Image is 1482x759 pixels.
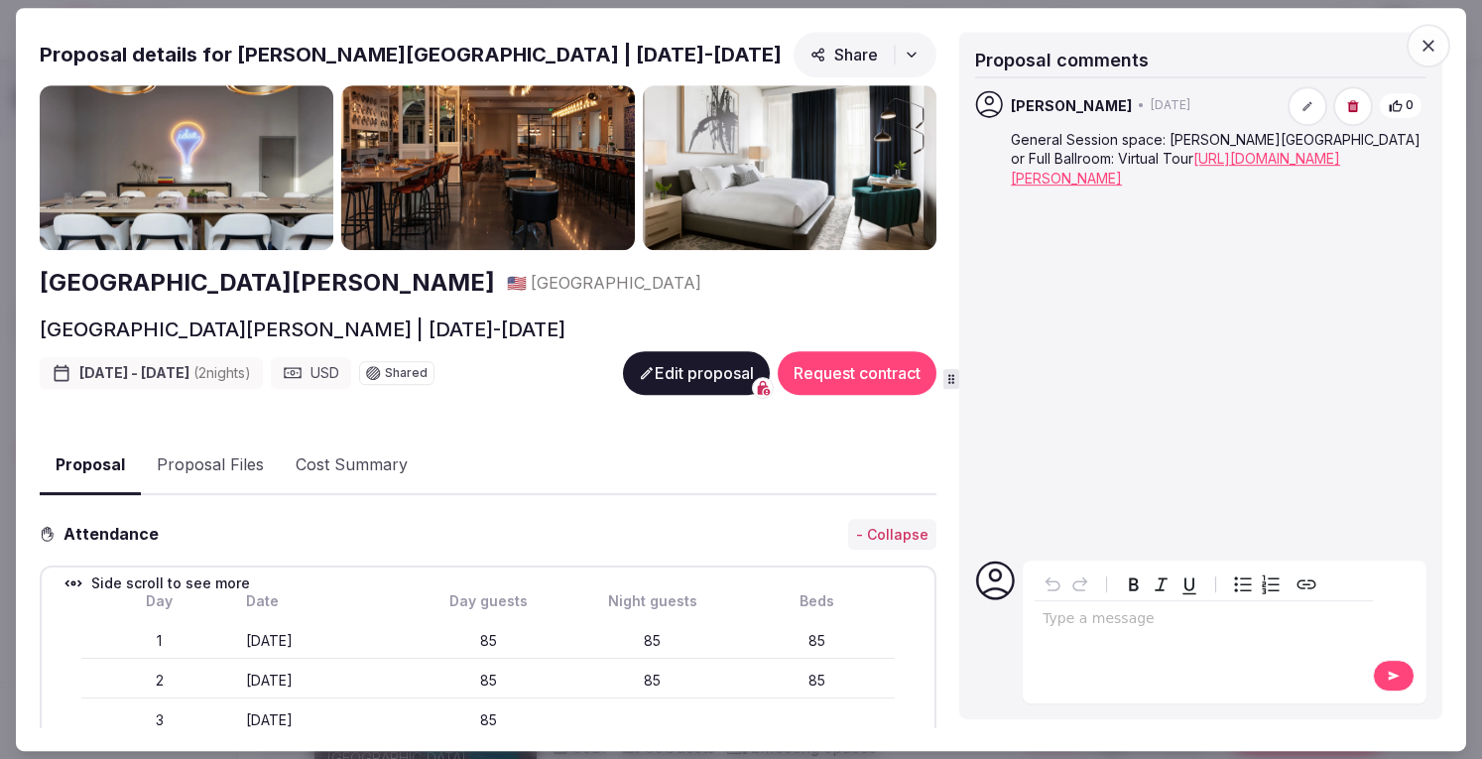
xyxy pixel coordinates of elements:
div: [DATE] [246,711,403,731]
div: toggle group [1229,570,1285,598]
button: Cost Summary [280,437,424,494]
span: 0 [1406,97,1414,114]
div: Night guests [574,592,731,612]
button: Bold [1120,570,1148,598]
button: Proposal [40,437,141,495]
span: ( 2 night s ) [193,364,251,381]
div: 2 [81,671,238,691]
div: USD [271,357,351,389]
span: [PERSON_NAME] [1011,96,1132,116]
div: [DATE] [246,631,403,651]
div: 85 [410,631,566,651]
button: 0 [1379,92,1422,119]
button: Italic [1148,570,1175,598]
button: Proposal Files [141,437,280,494]
div: 85 [739,671,896,691]
h3: Attendance [56,523,175,547]
div: 85 [574,631,731,651]
span: [DATE] [1151,97,1190,114]
img: Gallery photo 2 [341,85,635,251]
div: 85 [410,671,566,691]
span: 🇺🇸 [507,273,527,293]
button: - Collapse [848,519,936,551]
div: 85 [574,671,731,691]
span: Shared [385,367,428,379]
span: [GEOGRAPHIC_DATA] [531,272,701,294]
button: 🇺🇸 [507,272,527,294]
div: Day [81,592,238,612]
button: Create link [1293,570,1320,598]
span: Proposal comments [975,50,1149,70]
div: [DATE] [246,671,403,691]
button: Numbered list [1257,570,1285,598]
span: Share [810,45,878,64]
span: [DATE] - [DATE] [79,363,251,383]
div: 85 [410,711,566,731]
a: [GEOGRAPHIC_DATA][PERSON_NAME] [40,266,495,300]
button: Share [794,32,936,77]
div: Day guests [410,592,566,612]
div: Date [246,592,403,612]
span: • [1138,97,1145,114]
div: 85 [739,631,896,651]
div: Beds [739,592,896,612]
button: Request contract [778,351,936,395]
div: editable markdown [1035,601,1373,641]
img: Gallery photo 3 [643,85,936,251]
h2: Proposal details for [PERSON_NAME][GEOGRAPHIC_DATA] | [DATE]-[DATE] [40,41,782,68]
div: 3 [81,711,238,731]
button: Bulleted list [1229,570,1257,598]
button: Edit proposal [623,351,770,395]
div: 1 [81,631,238,651]
p: General Session space: [PERSON_NAME][GEOGRAPHIC_DATA] or Full Ballroom: Virtual Tour [1011,130,1422,189]
span: Side scroll to see more [91,574,250,594]
button: Underline [1175,570,1203,598]
a: [URL][DOMAIN_NAME][PERSON_NAME] [1011,150,1340,187]
h2: [GEOGRAPHIC_DATA][PERSON_NAME] | [DATE]-[DATE] [40,316,565,343]
img: Gallery photo 1 [40,85,333,251]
